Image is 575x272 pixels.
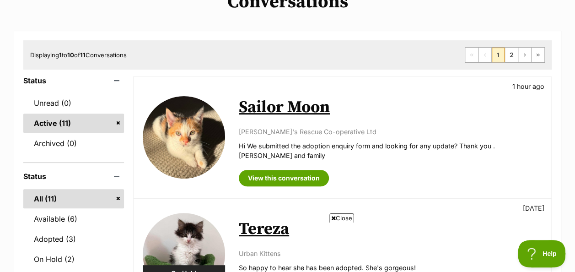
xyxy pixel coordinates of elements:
a: Tereza [239,219,289,239]
a: Archived (0) [23,134,124,153]
strong: 1 [59,51,62,59]
span: Displaying to of Conversations [30,51,127,59]
span: First page [465,48,478,62]
a: On Hold (2) [23,250,124,269]
p: 1 hour ago [512,82,544,91]
a: Unread (0) [23,93,124,113]
a: Last page [532,48,544,62]
p: [DATE] [523,203,544,213]
a: Sailor Moon [239,97,330,118]
a: Page 2 [505,48,518,62]
header: Status [23,76,124,85]
a: Available (6) [23,209,124,228]
p: Hi We submitted the adoption enquiry form and looking for any update? Thank you . [PERSON_NAME] a... [239,141,542,161]
iframe: Advertisement [121,226,454,267]
img: Sailor Moon [143,96,225,179]
a: Adopted (3) [23,229,124,249]
strong: 10 [67,51,74,59]
span: Page 1 [492,48,505,62]
a: Active (11) [23,114,124,133]
iframe: Help Scout Beacon - Open [518,240,566,267]
strong: 11 [80,51,86,59]
span: Close [329,213,354,223]
header: Status [23,172,124,180]
nav: Pagination [465,47,545,63]
a: View this conversation [239,170,329,186]
a: All (11) [23,189,124,208]
p: [PERSON_NAME]'s Rescue Co-operative Ltd [239,127,542,136]
a: Next page [518,48,531,62]
span: Previous page [478,48,491,62]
